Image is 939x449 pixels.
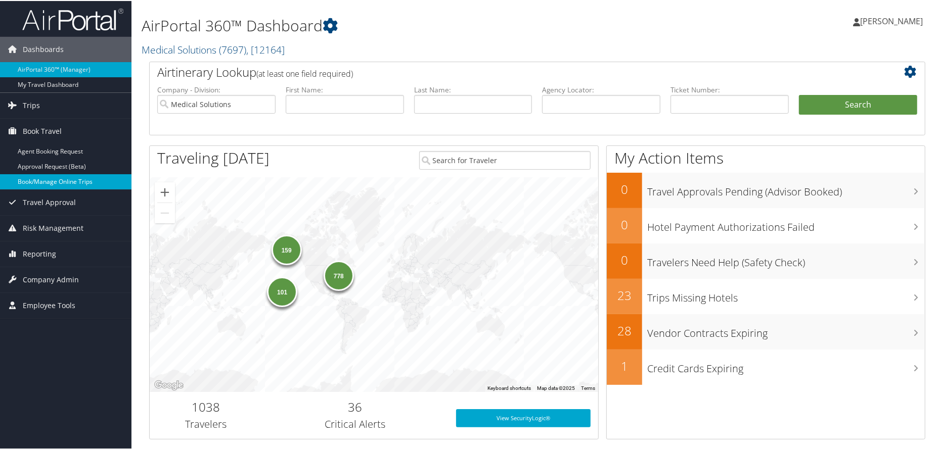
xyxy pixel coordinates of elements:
a: 28Vendor Contracts Expiring [607,313,925,348]
h2: 23 [607,286,642,303]
h2: 28 [607,321,642,338]
a: View SecurityLogic® [456,408,591,426]
h1: AirPortal 360™ Dashboard [142,14,669,35]
input: Search for Traveler [419,150,591,169]
h3: Travelers Need Help (Safety Check) [647,250,925,269]
a: 0Hotel Payment Authorizations Failed [607,207,925,242]
h2: 1038 [157,397,254,415]
button: Keyboard shortcuts [487,384,531,391]
a: Terms (opens in new tab) [581,384,595,390]
span: Map data ©2025 [537,384,575,390]
label: First Name: [286,84,404,94]
div: 101 [267,275,297,306]
h1: Traveling [DATE] [157,146,270,168]
span: Reporting [23,240,56,266]
h3: Vendor Contracts Expiring [647,320,925,339]
a: [PERSON_NAME] [853,5,933,35]
button: Search [799,94,917,114]
a: 0Travelers Need Help (Safety Check) [607,242,925,278]
h3: Trips Missing Hotels [647,285,925,304]
button: Zoom in [155,181,175,202]
h2: 1 [607,357,642,374]
span: Risk Management [23,215,83,240]
label: Ticket Number: [670,84,789,94]
label: Last Name: [414,84,532,94]
h1: My Action Items [607,146,925,168]
h3: Travelers [157,416,254,430]
h3: Travel Approvals Pending (Advisor Booked) [647,179,925,198]
h3: Credit Cards Expiring [647,356,925,375]
a: 23Trips Missing Hotels [607,278,925,313]
label: Company - Division: [157,84,276,94]
div: 778 [323,260,353,290]
h2: Airtinerary Lookup [157,63,853,80]
span: Trips [23,92,40,117]
h2: 0 [607,180,642,197]
span: Employee Tools [23,292,75,317]
span: Dashboards [23,36,64,61]
span: ( 7697 ) [219,42,246,56]
a: Medical Solutions [142,42,285,56]
button: Zoom out [155,202,175,222]
h2: 0 [607,215,642,232]
h2: 0 [607,251,642,268]
a: 1Credit Cards Expiring [607,348,925,384]
span: Travel Approval [23,189,76,214]
h2: 36 [270,397,441,415]
span: , [ 12164 ] [246,42,285,56]
span: Company Admin [23,266,79,291]
span: (at least one field required) [256,67,353,78]
img: airportal-logo.png [22,7,123,30]
span: [PERSON_NAME] [860,15,923,26]
a: 0Travel Approvals Pending (Advisor Booked) [607,172,925,207]
div: 159 [271,234,301,264]
span: Book Travel [23,118,62,143]
h3: Hotel Payment Authorizations Failed [647,214,925,233]
a: Open this area in Google Maps (opens a new window) [152,378,186,391]
label: Agency Locator: [542,84,660,94]
img: Google [152,378,186,391]
h3: Critical Alerts [270,416,441,430]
